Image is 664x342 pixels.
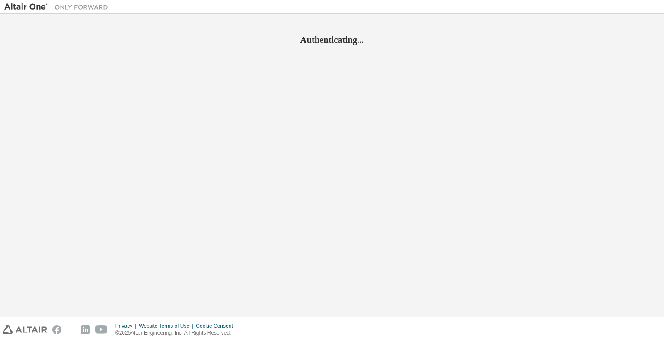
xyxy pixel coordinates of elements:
img: linkedin.svg [81,325,90,334]
img: Altair One [4,3,112,11]
p: © 2025 Altair Engineering, Inc. All Rights Reserved. [115,329,238,337]
h2: Authenticating... [4,34,660,45]
img: youtube.svg [95,325,108,334]
img: facebook.svg [52,325,61,334]
div: Privacy [115,323,139,329]
div: Cookie Consent [196,323,238,329]
div: Website Terms of Use [139,323,196,329]
img: altair_logo.svg [3,325,47,334]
